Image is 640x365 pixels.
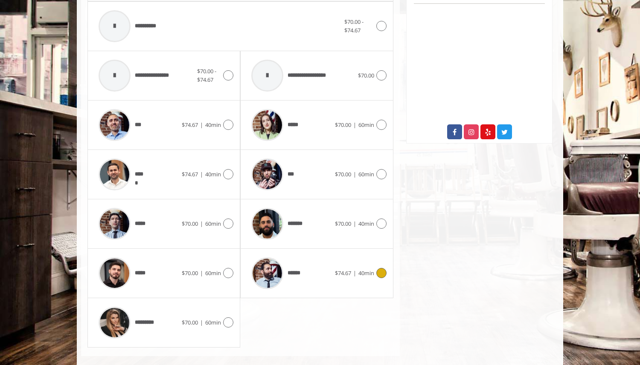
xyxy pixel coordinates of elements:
[344,18,364,34] span: $70.00 - $74.67
[353,121,356,129] span: |
[200,121,203,129] span: |
[200,220,203,227] span: |
[200,319,203,326] span: |
[205,121,221,129] span: 40min
[353,170,356,178] span: |
[353,269,356,277] span: |
[182,121,198,129] span: $74.67
[182,170,198,178] span: $74.67
[182,269,198,277] span: $70.00
[205,269,221,277] span: 60min
[358,220,374,227] span: 40min
[335,170,351,178] span: $70.00
[182,319,198,326] span: $70.00
[205,170,221,178] span: 40min
[358,72,374,79] span: $70.00
[200,269,203,277] span: |
[197,67,216,84] span: $70.00 - $74.67
[358,170,374,178] span: 60min
[335,220,351,227] span: $70.00
[200,170,203,178] span: |
[358,121,374,129] span: 60min
[205,319,221,326] span: 60min
[205,220,221,227] span: 60min
[182,220,198,227] span: $70.00
[335,269,351,277] span: $74.67
[358,269,374,277] span: 40min
[353,220,356,227] span: |
[335,121,351,129] span: $70.00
